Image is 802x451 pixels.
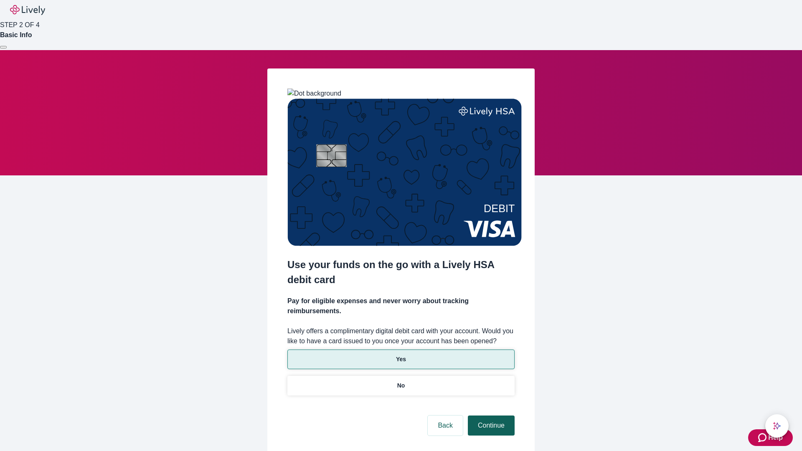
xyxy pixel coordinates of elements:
button: Continue [468,416,515,436]
span: Help [768,433,783,443]
img: Dot background [287,89,341,99]
button: chat [765,414,789,438]
p: Yes [396,355,406,364]
button: Back [428,416,463,436]
svg: Lively AI Assistant [773,422,781,430]
label: Lively offers a complimentary digital debit card with your account. Would you like to have a card... [287,326,515,346]
h2: Use your funds on the go with a Lively HSA debit card [287,257,515,287]
img: Lively [10,5,45,15]
p: No [397,381,405,390]
h4: Pay for eligible expenses and never worry about tracking reimbursements. [287,296,515,316]
button: Yes [287,350,515,369]
button: Zendesk support iconHelp [748,429,793,446]
img: Debit card [287,99,522,246]
svg: Zendesk support icon [758,433,768,443]
button: No [287,376,515,395]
